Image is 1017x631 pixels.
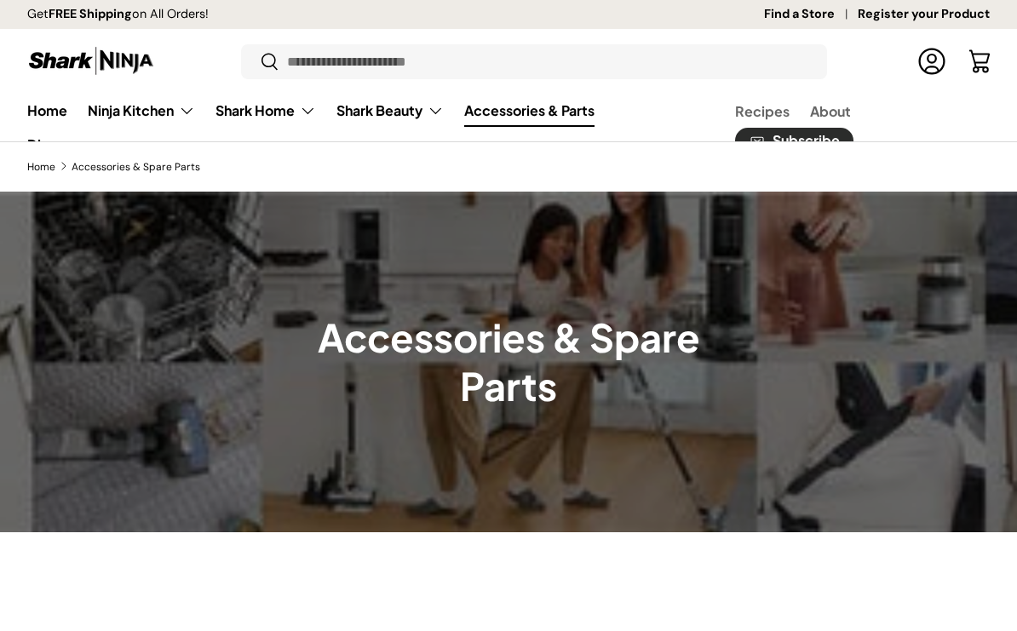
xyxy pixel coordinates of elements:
a: Home [27,94,67,127]
a: Subscribe [735,128,853,154]
a: Accessories & Parts [464,94,595,127]
a: Recipes [735,95,790,128]
a: Register your Product [858,5,990,24]
a: Home [27,162,55,172]
img: Shark Ninja Philippines [27,44,155,77]
a: Accessories & Spare Parts [72,162,200,172]
nav: Breadcrumbs [27,159,990,175]
span: Subscribe [773,134,840,147]
nav: Secondary [694,94,990,162]
h1: Accessories & Spare Parts [268,313,750,410]
a: About [810,95,851,128]
a: Ninja Kitchen [88,94,195,128]
summary: Shark Home [205,94,326,128]
strong: FREE Shipping [49,6,132,21]
a: Find a Store [764,5,858,24]
summary: Ninja Kitchen [78,94,205,128]
a: Shark Home [215,94,316,128]
summary: Shark Beauty [326,94,454,128]
p: Get on All Orders! [27,5,209,24]
summary: Discover [17,128,118,162]
nav: Primary [27,94,694,162]
a: Discover [27,128,107,162]
a: Shark Beauty [336,94,444,128]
